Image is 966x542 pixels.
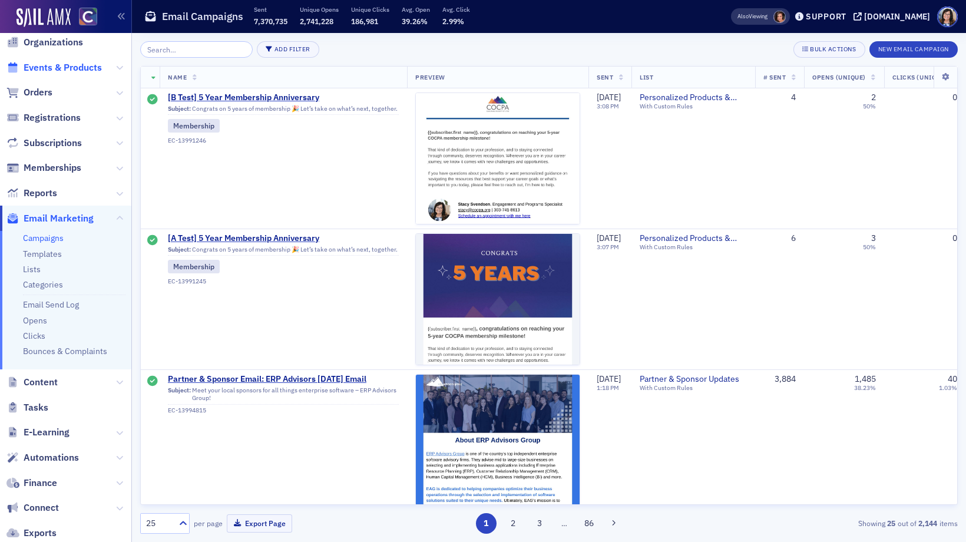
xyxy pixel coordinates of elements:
[168,374,399,385] a: Partner & Sponsor Email: ERP Advisors [DATE] Email
[402,5,430,14] p: Avg. Open
[351,16,378,26] span: 186,981
[6,501,59,514] a: Connect
[24,111,81,124] span: Registrations
[6,451,79,464] a: Automations
[937,6,958,27] span: Profile
[442,5,470,14] p: Avg. Click
[556,518,573,528] span: …
[6,86,52,99] a: Orders
[300,5,339,14] p: Unique Opens
[79,8,97,26] img: SailAMX
[147,94,158,106] div: Sent
[24,86,52,99] span: Orders
[6,527,57,540] a: Exports
[763,92,796,103] div: 4
[579,513,600,534] button: 86
[23,233,64,243] a: Campaigns
[869,43,958,54] a: New Email Campaign
[168,105,191,113] span: Subject:
[168,246,191,253] span: Subject:
[24,426,70,439] span: E-Learning
[502,513,523,534] button: 2
[863,103,876,110] div: 50%
[168,105,399,115] div: Congrats on 5 years of membership 🎉 Let’s take on what’s next, together.
[640,384,747,392] div: With Custom Rules
[23,346,107,356] a: Bounces & Complaints
[146,517,172,530] div: 25
[254,16,287,26] span: 7,370,735
[640,92,747,103] a: Personalized Products & Events
[24,161,81,174] span: Memberships
[6,61,102,74] a: Events & Products
[168,73,187,81] span: Name
[140,41,253,58] input: Search…
[227,514,292,533] button: Export Page
[917,518,939,528] strong: 2,144
[855,374,876,385] div: 1,485
[168,260,220,273] div: Membership
[300,16,333,26] span: 2,741,228
[530,513,550,534] button: 3
[737,12,749,20] div: Also
[24,61,102,74] span: Events & Products
[6,212,94,225] a: Email Marketing
[597,92,621,103] span: [DATE]
[6,477,57,490] a: Finance
[939,384,957,392] div: 1.03%
[640,243,747,251] div: With Custom Rules
[23,299,79,310] a: Email Send Log
[442,16,464,26] span: 2.99%
[254,5,287,14] p: Sent
[597,374,621,384] span: [DATE]
[23,264,41,275] a: Lists
[168,406,399,414] div: EC-13994815
[168,233,399,244] a: [A Test] 5 Year Membership Anniversary
[16,8,71,27] a: SailAMX
[640,103,747,110] div: With Custom Rules
[871,233,876,244] div: 3
[597,243,619,251] time: 3:07 PM
[168,386,399,405] div: Meet your local sponsors for all things enterprise software – ERP Advisors Group!
[24,501,59,514] span: Connect
[168,386,191,402] span: Subject:
[6,137,82,150] a: Subscriptions
[763,233,796,244] div: 6
[147,376,158,388] div: Sent
[24,187,57,200] span: Reports
[6,161,81,174] a: Memberships
[24,376,58,389] span: Content
[6,111,81,124] a: Registrations
[24,451,79,464] span: Automations
[853,12,934,21] button: [DOMAIN_NAME]
[6,401,48,414] a: Tasks
[793,41,865,58] button: Bulk Actions
[23,249,62,259] a: Templates
[806,11,846,22] div: Support
[162,9,243,24] h1: Email Campaigns
[6,426,70,439] a: E-Learning
[24,401,48,414] span: Tasks
[168,246,399,256] div: Congrats on 5 years of membership 🎉 Let’s take on what’s next, together.
[640,73,653,81] span: List
[168,119,220,132] div: Membership
[351,5,389,14] p: Unique Clicks
[892,73,947,81] span: Clicks (Unique)
[168,277,399,285] div: EC-13991245
[6,376,58,389] a: Content
[6,187,57,200] a: Reports
[640,374,747,385] a: Partner & Sponsor Updates
[23,279,63,290] a: Categories
[597,73,613,81] span: Sent
[863,243,876,251] div: 50%
[773,11,786,23] span: Katie Foo
[168,92,399,103] a: [B Test] 5 Year Membership Anniversary
[23,331,45,341] a: Clicks
[23,315,47,326] a: Opens
[416,93,580,467] img: email-preview-2188.jpeg
[415,73,445,81] span: Preview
